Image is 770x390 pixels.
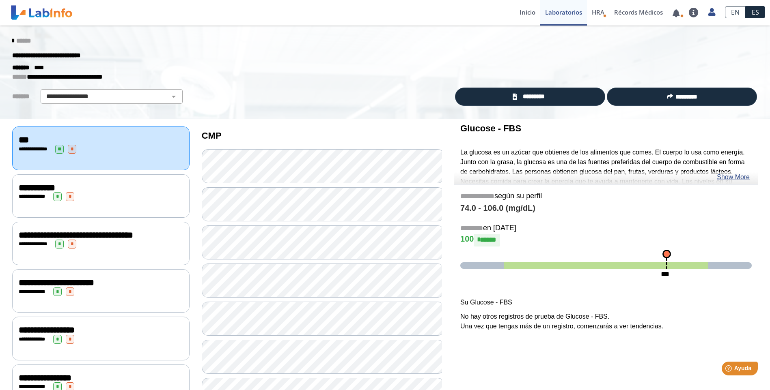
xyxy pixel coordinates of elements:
[592,8,604,16] span: HRA
[202,131,222,141] b: CMP
[460,234,752,246] h4: 100
[725,6,746,18] a: EN
[698,358,761,381] iframe: Help widget launcher
[460,224,752,233] h5: en [DATE]
[460,204,752,213] h4: 74.0 - 106.0 (mg/dL)
[746,6,765,18] a: ES
[460,148,752,206] p: La glucosa es un azúcar que obtienes de los alimentos que comes. El cuerpo lo usa como energía. J...
[460,312,752,331] p: No hay otros registros de prueba de Glucose - FBS. Una vez que tengas más de un registro, comenza...
[460,298,752,307] p: Su Glucose - FBS
[460,123,521,133] b: Glucose - FBS
[460,192,752,201] h5: según su perfil
[717,172,750,182] a: Show More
